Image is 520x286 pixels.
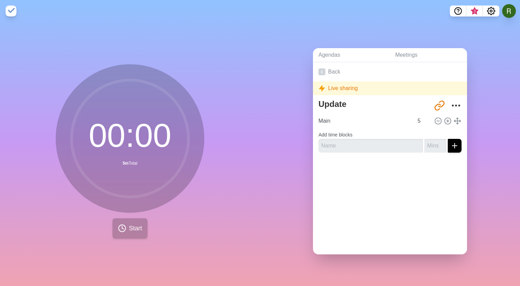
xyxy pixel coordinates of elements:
a: Agendas [313,48,390,62]
button: More [449,99,463,112]
button: Settings [483,5,499,16]
a: Back [313,62,467,81]
input: Mins [415,114,431,128]
label: Add time blocks [318,132,353,137]
button: Help [450,5,466,16]
span: Start [129,224,142,233]
input: Name [316,114,413,128]
img: timeblocks logo [6,5,17,16]
div: Live sharing [313,81,467,95]
button: What’s new [466,5,483,16]
button: Start [112,218,148,239]
span: 3 [472,9,477,14]
a: Meetings [390,48,467,62]
input: Mins [424,139,446,153]
button: Share link [433,99,446,112]
input: Name [318,139,423,153]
